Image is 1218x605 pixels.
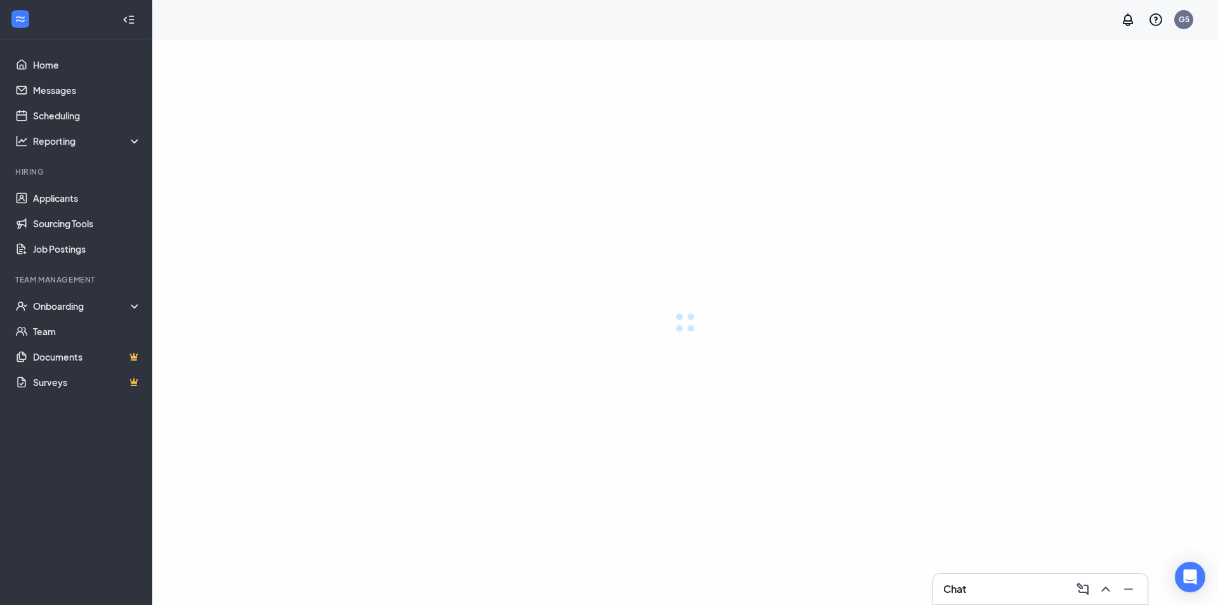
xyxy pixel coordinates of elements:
div: Hiring [15,166,139,177]
div: Reporting [33,135,142,147]
svg: ChevronUp [1098,582,1113,597]
h3: Chat [943,582,966,596]
svg: ComposeMessage [1075,582,1090,597]
a: Home [33,52,141,77]
div: Team Management [15,274,139,285]
a: Job Postings [33,236,141,262]
a: DocumentsCrown [33,344,141,369]
svg: QuestionInfo [1148,12,1163,27]
button: Minimize [1117,579,1137,599]
div: Onboarding [33,300,142,312]
a: Sourcing Tools [33,211,141,236]
svg: Minimize [1121,582,1136,597]
a: Messages [33,77,141,103]
a: Applicants [33,185,141,211]
div: Open Intercom Messenger [1175,562,1205,592]
button: ComposeMessage [1071,579,1092,599]
button: ChevronUp [1094,579,1115,599]
svg: UserCheck [15,300,28,312]
svg: Notifications [1120,12,1136,27]
a: Team [33,319,141,344]
div: G5 [1179,14,1189,25]
svg: WorkstreamLogo [14,13,27,25]
a: Scheduling [33,103,141,128]
svg: Analysis [15,135,28,147]
a: SurveysCrown [33,369,141,395]
svg: Collapse [122,13,135,26]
